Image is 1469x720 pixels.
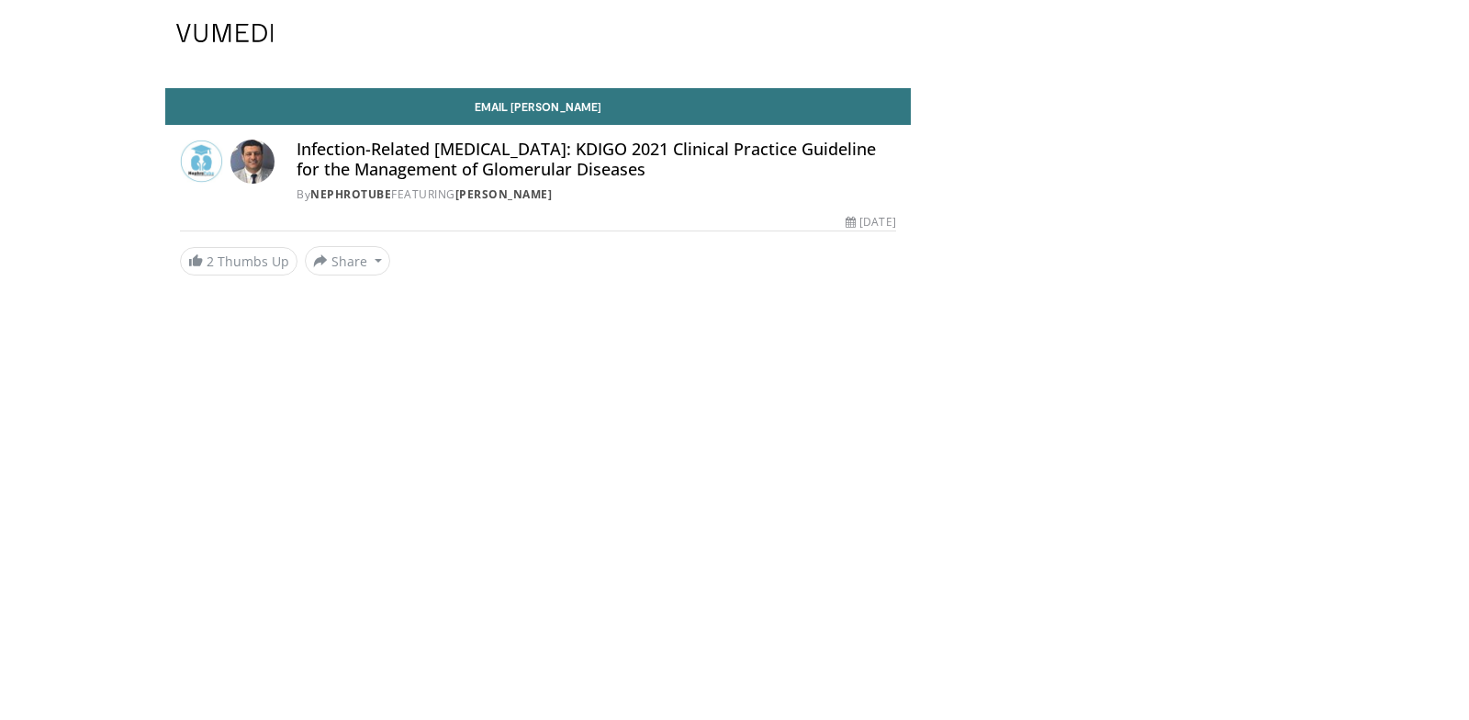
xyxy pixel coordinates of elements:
a: [PERSON_NAME] [455,186,553,202]
div: [DATE] [846,214,895,231]
img: NephroTube [180,140,223,184]
img: VuMedi Logo [176,24,274,42]
img: Avatar [230,140,275,184]
a: 2 Thumbs Up [180,247,297,276]
a: NephroTube [310,186,391,202]
span: 2 [207,253,214,270]
button: Share [305,246,390,276]
h4: Infection-Related [MEDICAL_DATA]: KDIGO 2021 Clinical Practice Guideline for the Management of Gl... [297,140,895,179]
a: Email [PERSON_NAME] [165,88,911,125]
div: By FEATURING [297,186,895,203]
